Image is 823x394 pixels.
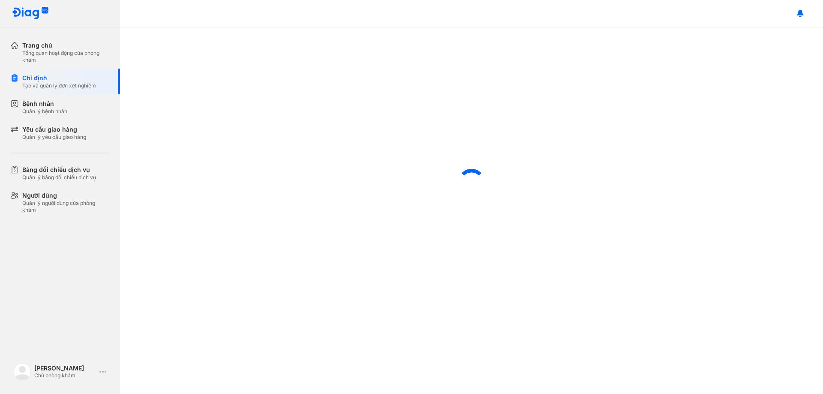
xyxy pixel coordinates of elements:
[14,363,31,380] img: logo
[34,372,96,379] div: Chủ phòng khám
[22,134,86,141] div: Quản lý yêu cầu giao hàng
[12,7,49,20] img: logo
[22,41,110,50] div: Trang chủ
[22,74,96,82] div: Chỉ định
[22,99,67,108] div: Bệnh nhân
[22,191,110,200] div: Người dùng
[22,174,96,181] div: Quản lý bảng đối chiếu dịch vụ
[34,364,96,372] div: [PERSON_NAME]
[22,125,86,134] div: Yêu cầu giao hàng
[22,165,96,174] div: Bảng đối chiếu dịch vụ
[22,82,96,89] div: Tạo và quản lý đơn xét nghiệm
[22,50,110,63] div: Tổng quan hoạt động của phòng khám
[22,108,67,115] div: Quản lý bệnh nhân
[22,200,110,214] div: Quản lý người dùng của phòng khám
